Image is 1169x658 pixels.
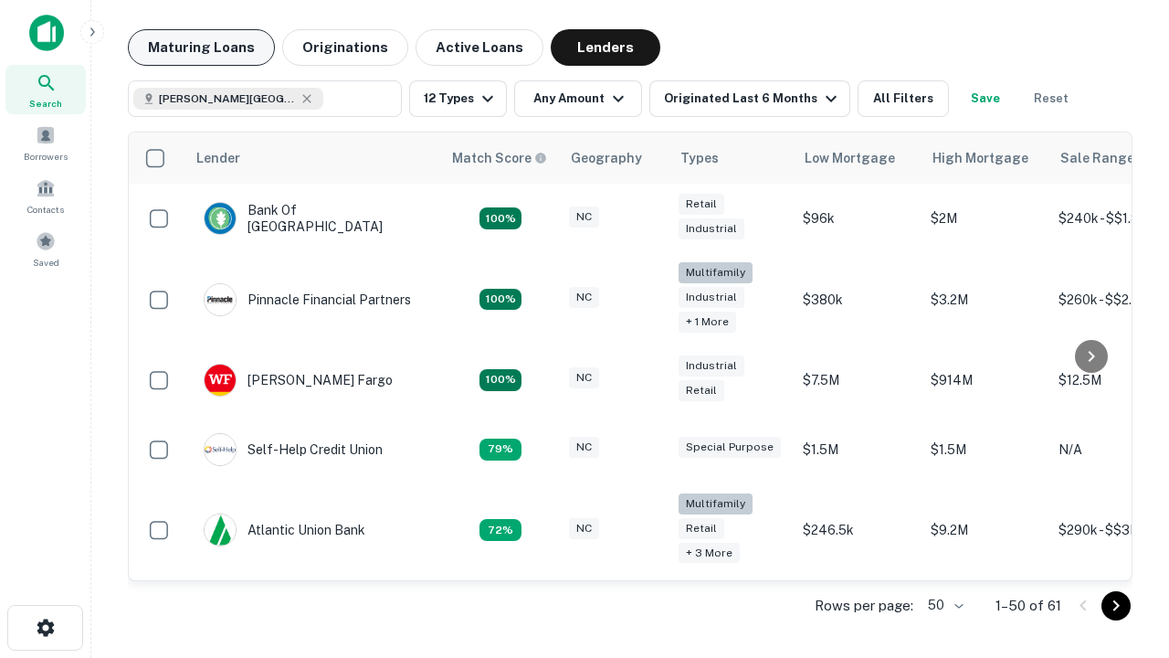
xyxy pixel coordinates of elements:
[33,255,59,270] span: Saved
[679,218,744,239] div: Industrial
[815,595,913,617] p: Rows per page:
[205,515,236,546] img: picture
[995,595,1061,617] p: 1–50 of 61
[922,184,1049,253] td: $2M
[551,29,660,66] button: Lenders
[794,415,922,484] td: $1.5M
[679,312,736,333] div: + 1 more
[794,484,922,577] td: $246.5k
[569,287,599,308] div: NC
[679,262,753,283] div: Multifamily
[204,514,365,547] div: Atlantic Union Bank
[679,194,724,215] div: Retail
[205,203,236,234] img: picture
[205,365,236,396] img: picture
[679,437,781,458] div: Special Purpose
[932,147,1028,169] div: High Mortgage
[409,80,507,117] button: 12 Types
[794,253,922,345] td: $380k
[922,133,1049,184] th: High Mortgage
[416,29,543,66] button: Active Loans
[204,283,411,316] div: Pinnacle Financial Partners
[441,133,560,184] th: Capitalize uses an advanced AI algorithm to match your search with the best lender. The match sco...
[5,224,86,273] a: Saved
[196,147,240,169] div: Lender
[479,519,521,541] div: Matching Properties: 10, hasApolloMatch: undefined
[1101,591,1131,621] button: Go to next page
[794,133,922,184] th: Low Mortgage
[24,149,68,164] span: Borrowers
[922,484,1049,577] td: $9.2M
[922,345,1049,415] td: $914M
[282,29,408,66] button: Originations
[452,148,543,168] h6: Match Score
[1060,147,1134,169] div: Sale Range
[669,133,794,184] th: Types
[664,88,842,110] div: Originated Last 6 Months
[922,253,1049,345] td: $3.2M
[560,133,669,184] th: Geography
[514,80,642,117] button: Any Amount
[922,576,1049,645] td: $3.3M
[205,434,236,465] img: picture
[569,207,599,228] div: NC
[680,147,719,169] div: Types
[956,80,1015,117] button: Save your search to get updates of matches that match your search criteria.
[679,287,744,308] div: Industrial
[569,367,599,388] div: NC
[185,133,441,184] th: Lender
[128,29,275,66] button: Maturing Loans
[204,433,383,466] div: Self-help Credit Union
[921,592,966,619] div: 50
[679,493,753,515] div: Multifamily
[1078,453,1169,541] iframe: Chat Widget
[679,518,724,539] div: Retail
[1022,80,1080,117] button: Reset
[922,415,1049,484] td: $1.5M
[452,148,547,168] div: Capitalize uses an advanced AI algorithm to match your search with the best lender. The match sco...
[794,184,922,253] td: $96k
[571,147,642,169] div: Geography
[794,576,922,645] td: $200k
[27,202,64,217] span: Contacts
[479,289,521,311] div: Matching Properties: 25, hasApolloMatch: undefined
[805,147,895,169] div: Low Mortgage
[679,380,724,401] div: Retail
[569,437,599,458] div: NC
[5,171,86,220] a: Contacts
[679,543,740,564] div: + 3 more
[679,356,744,377] div: Industrial
[569,518,599,539] div: NC
[479,207,521,229] div: Matching Properties: 14, hasApolloMatch: undefined
[649,80,850,117] button: Originated Last 6 Months
[204,364,393,397] div: [PERSON_NAME] Fargo
[794,345,922,415] td: $7.5M
[29,15,64,51] img: capitalize-icon.png
[159,90,296,107] span: [PERSON_NAME][GEOGRAPHIC_DATA], [GEOGRAPHIC_DATA]
[5,65,86,114] a: Search
[858,80,949,117] button: All Filters
[205,284,236,315] img: picture
[479,369,521,391] div: Matching Properties: 15, hasApolloMatch: undefined
[204,202,423,235] div: Bank Of [GEOGRAPHIC_DATA]
[29,96,62,111] span: Search
[479,439,521,461] div: Matching Properties: 11, hasApolloMatch: undefined
[5,118,86,167] a: Borrowers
